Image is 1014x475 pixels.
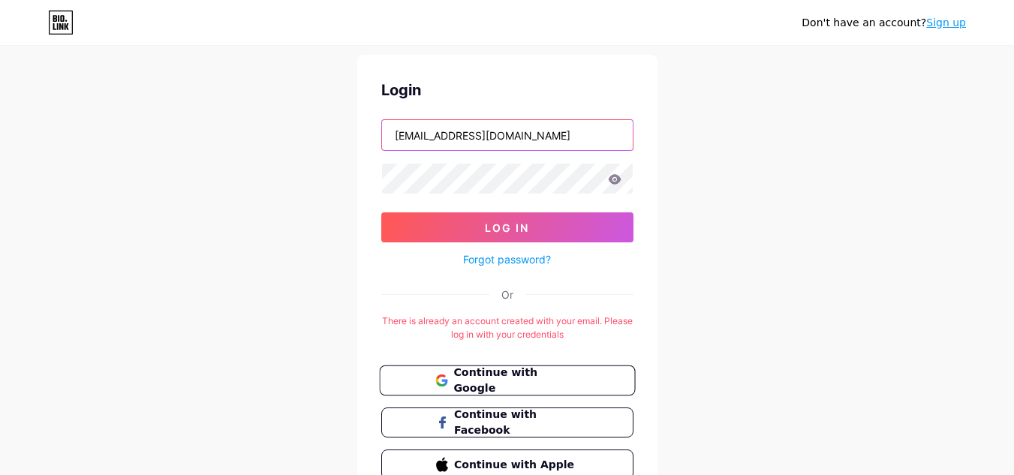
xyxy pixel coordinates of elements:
input: Username [382,120,633,150]
div: Or [501,287,513,302]
a: Sign up [926,17,966,29]
div: Login [381,79,633,101]
button: Log In [381,212,633,242]
span: Continue with Google [453,365,579,397]
a: Continue with Google [381,365,633,395]
a: Forgot password? [463,251,551,267]
div: Don't have an account? [802,15,966,31]
div: There is already an account created with your email. Please log in with your credentials [381,314,633,341]
span: Continue with Facebook [454,407,578,438]
button: Continue with Google [379,365,635,396]
span: Log In [485,221,529,234]
span: Continue with Apple [454,457,578,473]
button: Continue with Facebook [381,407,633,437]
